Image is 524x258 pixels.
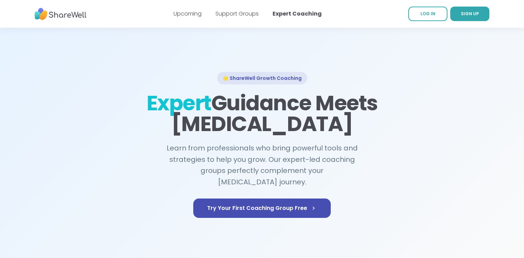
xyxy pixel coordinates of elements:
a: SIGN UP [450,7,489,21]
a: Expert Coaching [273,10,322,18]
span: Expert [146,89,211,118]
img: ShareWell Nav Logo [35,4,87,24]
div: 🌟 ShareWell Growth Coaching [217,72,307,84]
span: SIGN UP [461,11,479,17]
a: Try Your First Coaching Group Free [193,199,331,218]
span: LOG IN [420,11,435,17]
a: Upcoming [174,10,202,18]
h1: Guidance Meets [MEDICAL_DATA] [146,93,379,134]
a: LOG IN [408,7,447,21]
h2: Learn from professionals who bring powerful tools and strategies to help you grow. Our expert-led... [162,142,362,187]
span: Try Your First Coaching Group Free [207,204,317,212]
a: Support Groups [215,10,259,18]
